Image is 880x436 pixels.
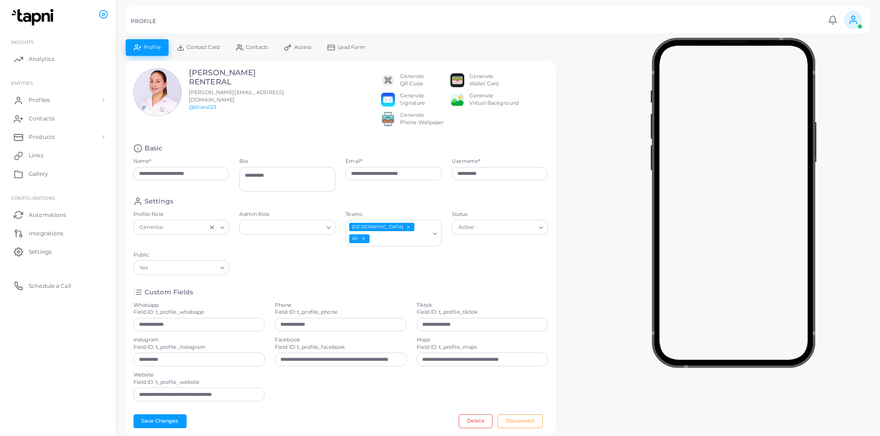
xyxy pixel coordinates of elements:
[476,222,535,233] input: Search for option
[29,133,55,141] span: Products
[134,371,200,386] label: Website Field ID: t_profile_website
[457,223,475,233] span: Active
[275,336,345,351] label: Facebook Field ID: t_profile_facebook
[7,276,109,295] a: Schedule a Call
[294,45,312,50] span: Access
[29,282,71,290] span: Schedule a Call
[400,112,444,126] div: Generate Phone Wallpaper
[139,223,164,233] span: Generico
[400,73,424,88] div: Generate QR Code
[239,211,335,218] label: Admin Role
[7,146,109,165] a: Links
[189,68,300,87] h3: [PERSON_NAME] RENTERAL
[134,260,230,275] div: Search for option
[650,38,816,368] img: phone-mock.b55596b7.png
[417,302,478,317] label: Tiktok Field ID: t_profile_tiktok
[243,222,323,233] input: Search for option
[134,336,206,351] label: Instagram Field ID: t_profile_instagram
[29,229,63,238] span: Integrations
[417,336,477,351] label: Maps Field ID: t_profile_maps
[7,242,109,261] a: Settings
[275,302,338,317] label: Phone Field ID: t_profile_phone
[239,158,335,165] label: Bio
[134,414,187,428] button: Save Changes
[29,55,55,63] span: Analytics
[346,220,442,246] div: Search for option
[7,205,109,224] a: Automations
[139,263,150,273] span: Yes
[400,92,425,107] div: Generate Signature
[346,158,362,165] label: Email
[11,39,34,45] span: INSIGHTS
[29,96,50,104] span: Profiles
[381,93,395,107] img: email.png
[29,170,48,178] span: Gallery
[7,109,109,128] a: Contacts
[452,211,548,218] label: Status
[134,251,230,259] label: Public
[11,80,33,86] span: ENTITIES
[187,45,219,50] span: Contact Card
[469,92,519,107] div: Generate Virtual Background
[349,223,414,231] span: [GEOGRAPHIC_DATA]
[246,45,268,50] span: Contacts
[7,91,109,109] a: Profiles
[134,211,230,218] label: Profile Role
[459,414,492,428] button: Delete
[8,9,60,26] img: logo
[144,45,161,50] span: Profile
[360,235,367,242] button: Deselect All
[239,220,335,234] div: Search for option
[134,220,230,234] div: Search for option
[7,224,109,242] a: Integrations
[7,50,109,68] a: Analytics
[370,234,430,244] input: Search for option
[338,45,365,50] span: Lead Form
[29,151,43,160] span: Links
[450,93,464,107] img: e64e04433dee680bcc62d3a6779a8f701ecaf3be228fb80ea91b313d80e16e10.png
[452,158,480,165] label: Username
[498,414,543,428] button: Disconnect
[452,220,548,234] div: Search for option
[7,128,109,146] a: Products
[405,224,412,230] button: Deselect Veracruz
[346,211,442,218] label: Teams
[381,112,395,126] img: 522fc3d1c3555ff804a1a379a540d0107ed87845162a92721bf5e2ebbcc3ae6c.png
[469,73,498,88] div: Generate Wallet Card
[165,222,207,233] input: Search for option
[209,224,215,231] button: Clear Selected
[349,234,369,243] span: All
[29,248,52,256] span: Settings
[189,104,216,110] a: @liliana123
[134,158,152,165] label: Name
[29,114,55,123] span: Contacts
[150,263,217,273] input: Search for option
[381,73,395,87] img: qr2.png
[189,89,284,103] span: [PERSON_NAME][EMAIL_ADDRESS][DOMAIN_NAME]
[145,288,193,297] h4: Custom Fields
[145,144,163,153] h4: Basic
[11,195,55,201] span: Configurations
[134,302,204,317] label: Whatsapp Field ID: t_profile_whatsapp
[29,211,66,219] span: Automations
[145,197,173,206] h4: Settings
[131,18,156,24] h5: PROFILE
[450,73,464,87] img: apple-wallet.png
[7,165,109,183] a: Gallery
